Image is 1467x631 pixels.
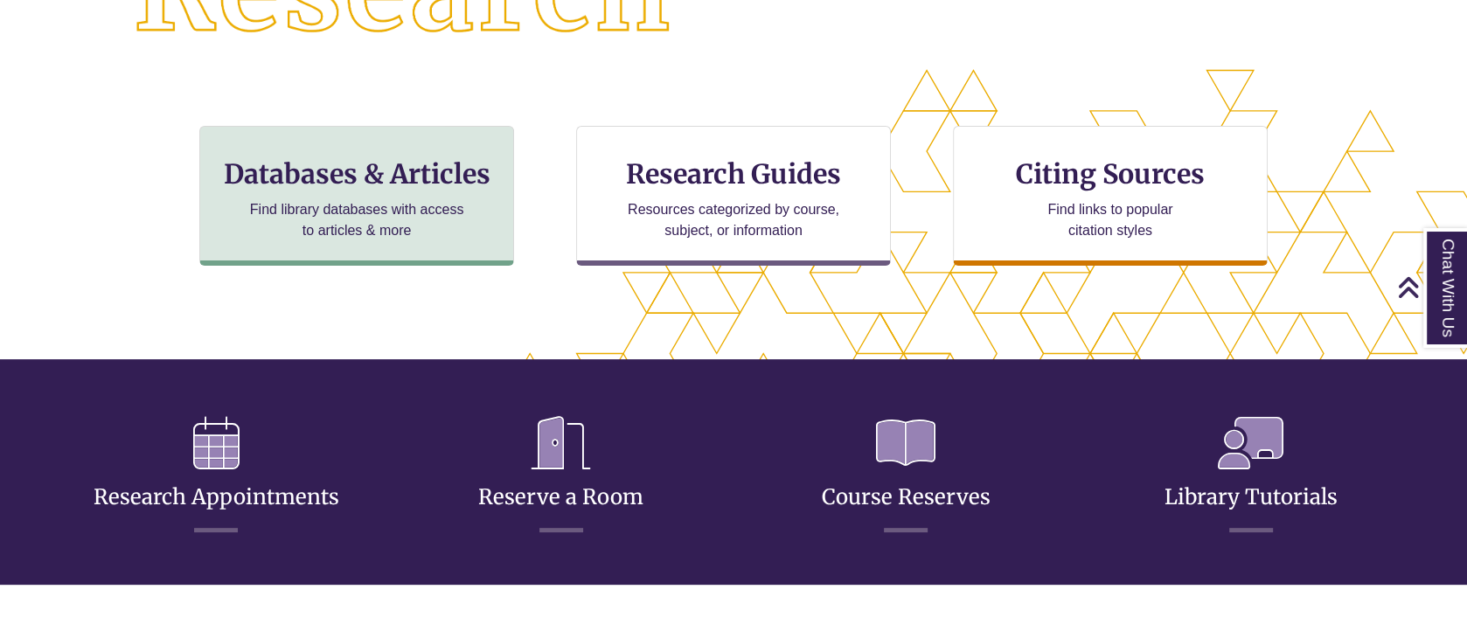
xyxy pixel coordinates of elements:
[953,126,1268,266] a: Citing Sources Find links to popular citation styles
[822,441,991,510] a: Course Reserves
[576,126,891,266] a: Research Guides Resources categorized by course, subject, or information
[478,441,643,510] a: Reserve a Room
[591,157,876,191] h3: Research Guides
[1165,441,1338,510] a: Library Tutorials
[243,199,471,241] p: Find library databases with access to articles & more
[94,441,339,510] a: Research Appointments
[1004,157,1217,191] h3: Citing Sources
[620,199,848,241] p: Resources categorized by course, subject, or information
[214,157,499,191] h3: Databases & Articles
[1397,275,1463,299] a: Back to Top
[199,126,514,266] a: Databases & Articles Find library databases with access to articles & more
[1025,199,1195,241] p: Find links to popular citation styles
